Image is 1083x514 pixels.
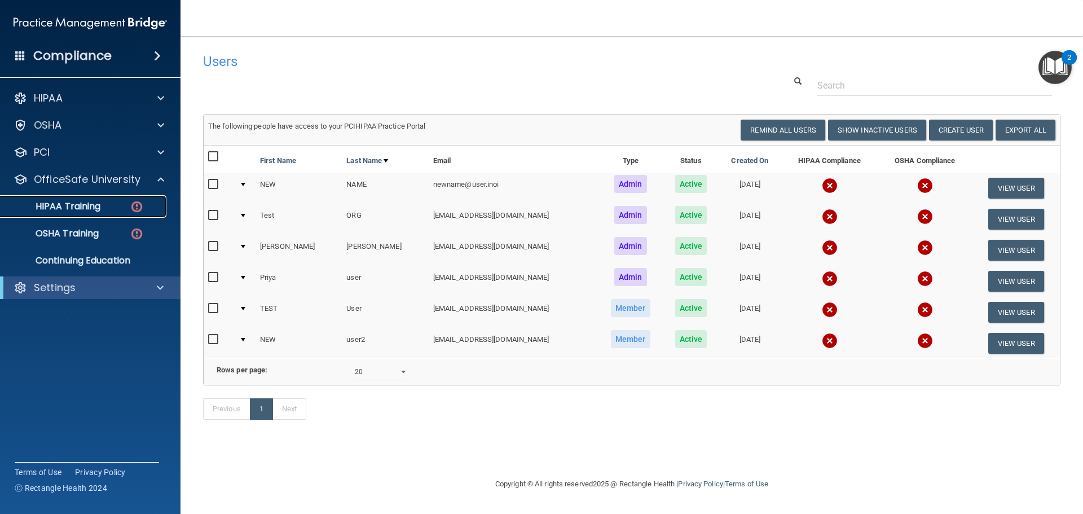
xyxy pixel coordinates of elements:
a: Export All [996,120,1055,140]
img: danger-circle.6113f641.png [130,227,144,241]
p: OSHA Training [7,228,99,239]
input: Search [817,75,1052,96]
th: Type [598,146,663,173]
img: PMB logo [14,12,167,34]
span: Active [675,206,707,224]
span: Active [675,330,707,348]
td: [EMAIL_ADDRESS][DOMAIN_NAME] [429,328,598,358]
h4: Compliance [33,48,112,64]
img: cross.ca9f0e7f.svg [917,333,933,349]
h4: Users [203,54,696,69]
td: [DATE] [719,235,781,266]
div: Copyright © All rights reserved 2025 @ Rectangle Health | | [426,466,838,502]
td: [EMAIL_ADDRESS][DOMAIN_NAME] [429,266,598,297]
button: Open Resource Center, 2 new notifications [1038,51,1072,84]
button: View User [988,178,1044,199]
p: HIPAA [34,91,63,105]
td: [DATE] [719,328,781,358]
img: cross.ca9f0e7f.svg [822,333,838,349]
a: Previous [203,398,250,420]
div: 2 [1067,58,1071,72]
a: HIPAA [14,91,164,105]
span: Active [675,175,707,193]
a: First Name [260,154,296,168]
a: Created On [731,154,768,168]
span: Admin [614,237,647,255]
img: cross.ca9f0e7f.svg [917,302,933,318]
span: Active [675,268,707,286]
td: Priya [256,266,342,297]
span: Admin [614,268,647,286]
span: Admin [614,175,647,193]
td: ORG [342,204,428,235]
p: Continuing Education [7,255,161,266]
td: Test [256,204,342,235]
span: The following people have access to your PCIHIPAA Practice Portal [208,122,426,130]
a: OfficeSafe University [14,173,164,186]
span: Active [675,237,707,255]
td: User [342,297,428,328]
td: [DATE] [719,266,781,297]
td: [EMAIL_ADDRESS][DOMAIN_NAME] [429,235,598,266]
button: Show Inactive Users [828,120,926,140]
td: TEST [256,297,342,328]
button: View User [988,302,1044,323]
td: NAME [342,173,428,204]
p: OSHA [34,118,62,132]
img: cross.ca9f0e7f.svg [822,209,838,225]
a: 1 [250,398,273,420]
button: View User [988,333,1044,354]
th: HIPAA Compliance [781,146,878,173]
td: newname@user.inoi [429,173,598,204]
td: [PERSON_NAME] [342,235,428,266]
img: cross.ca9f0e7f.svg [822,178,838,194]
span: Member [611,299,650,317]
a: PCI [14,146,164,159]
span: Admin [614,206,647,224]
img: cross.ca9f0e7f.svg [822,302,838,318]
span: Ⓒ Rectangle Health 2024 [15,482,107,494]
button: View User [988,271,1044,292]
img: cross.ca9f0e7f.svg [822,271,838,287]
p: Settings [34,281,76,295]
td: user2 [342,328,428,358]
td: [EMAIL_ADDRESS][DOMAIN_NAME] [429,297,598,328]
span: Active [675,299,707,317]
a: Next [272,398,306,420]
td: [EMAIL_ADDRESS][DOMAIN_NAME] [429,204,598,235]
td: NEW [256,173,342,204]
p: PCI [34,146,50,159]
a: Terms of Use [725,480,768,488]
img: danger-circle.6113f641.png [130,200,144,214]
img: cross.ca9f0e7f.svg [822,240,838,256]
button: View User [988,240,1044,261]
a: OSHA [14,118,164,132]
td: [DATE] [719,173,781,204]
td: user [342,266,428,297]
td: [DATE] [719,297,781,328]
button: Create User [929,120,993,140]
td: [DATE] [719,204,781,235]
img: cross.ca9f0e7f.svg [917,240,933,256]
p: HIPAA Training [7,201,100,212]
th: Status [663,146,719,173]
button: Remind All Users [741,120,825,140]
button: View User [988,209,1044,230]
img: cross.ca9f0e7f.svg [917,209,933,225]
td: [PERSON_NAME] [256,235,342,266]
img: cross.ca9f0e7f.svg [917,271,933,287]
th: OSHA Compliance [878,146,972,173]
a: Last Name [346,154,388,168]
a: Privacy Policy [75,467,126,478]
b: Rows per page: [217,366,267,374]
img: cross.ca9f0e7f.svg [917,178,933,194]
a: Privacy Policy [678,480,723,488]
td: NEW [256,328,342,358]
span: Member [611,330,650,348]
a: Terms of Use [15,467,61,478]
a: Settings [14,281,164,295]
p: OfficeSafe University [34,173,140,186]
th: Email [429,146,598,173]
